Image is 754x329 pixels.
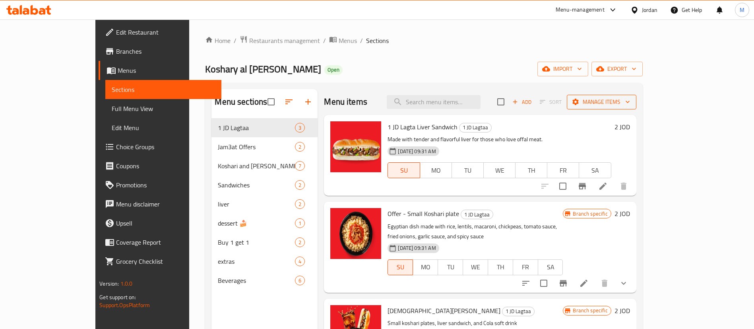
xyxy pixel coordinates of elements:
[423,165,449,176] span: MO
[360,36,363,45] li: /
[567,95,636,109] button: Manage items
[218,199,295,209] span: liver
[295,142,305,152] div: items
[295,180,305,190] div: items
[366,36,389,45] span: Sections
[215,96,267,108] h2: Menu sections
[492,93,509,110] span: Select section
[116,27,215,37] span: Edit Restaurant
[516,261,535,273] span: FR
[388,318,563,328] p: Small koshari plates, liver sandwich, and Cola soft drink
[295,220,304,227] span: 1
[544,64,582,74] span: import
[105,99,221,118] a: Full Menu View
[295,123,305,132] div: items
[218,161,295,171] span: Koshari and [PERSON_NAME]
[249,36,320,45] span: Restaurants management
[298,92,318,111] button: Add section
[295,161,305,171] div: items
[339,36,357,45] span: Menus
[388,121,457,133] span: 1 JD Lagta Liver Sandwich
[395,148,439,155] span: [DATE] 09:31 AM
[99,156,221,175] a: Coupons
[116,218,215,228] span: Upsell
[218,257,295,266] div: extras
[420,162,452,178] button: MO
[211,271,318,290] div: Beverages6
[105,118,221,137] a: Edit Menu
[391,165,417,176] span: SU
[388,305,500,317] span: [DEMOGRAPHIC_DATA][PERSON_NAME]
[502,307,534,316] span: 1 JD Lagtaa
[595,274,614,293] button: delete
[218,123,295,132] span: 1 JD Lagtaa
[324,66,343,73] span: Open
[218,238,295,247] span: Buy 1 get 1
[112,104,215,113] span: Full Menu View
[295,218,305,228] div: items
[211,137,318,156] div: Jam3at Offers2
[116,180,215,190] span: Promotions
[441,261,460,273] span: TU
[388,162,420,178] button: SU
[116,47,215,56] span: Branches
[205,35,642,46] nav: breadcrumb
[295,258,304,265] span: 4
[211,252,318,271] div: extras4
[519,165,544,176] span: TH
[614,274,633,293] button: show more
[487,165,512,176] span: WE
[573,97,630,107] span: Manage items
[598,64,636,74] span: export
[99,137,221,156] a: Choice Groups
[99,175,221,195] a: Promotions
[573,177,592,196] button: Branch-specific-item
[614,121,630,132] h6: 2 JOD
[323,36,326,45] li: /
[537,62,588,76] button: import
[509,96,535,108] span: Add item
[452,162,484,178] button: TU
[211,233,318,252] div: Buy 1 get 12
[295,181,304,189] span: 2
[218,142,295,152] div: Jam3at Offers
[461,210,493,219] div: 1 JD Lagtaa
[99,233,221,252] a: Coverage Report
[388,208,459,220] span: Offer - Small Koshari plate
[513,259,538,275] button: FR
[463,259,488,275] button: WE
[330,121,381,172] img: 1 JD Lagta Liver Sandwich
[295,238,305,247] div: items
[614,305,630,316] h6: 2 JOD
[99,61,221,80] a: Menus
[116,199,215,209] span: Menu disclaimer
[438,259,463,275] button: TU
[547,162,579,178] button: FR
[582,165,608,176] span: SA
[509,96,535,108] button: Add
[570,210,611,218] span: Branch specific
[211,115,318,293] nav: Menu sections
[218,161,295,171] div: Koshari and Macroni
[234,36,236,45] li: /
[116,257,215,266] span: Grocery Checklist
[554,178,571,195] span: Select to update
[295,239,304,246] span: 2
[538,259,563,275] button: SA
[579,162,611,178] button: SA
[329,35,357,46] a: Menus
[99,195,221,214] a: Menu disclaimer
[535,96,567,108] span: Select section first
[598,181,608,191] a: Edit menu item
[556,5,605,15] div: Menu-management
[218,180,295,190] span: Sandwiches
[295,277,304,284] span: 6
[279,92,298,111] span: Sort sections
[218,276,295,285] span: Beverages
[295,201,304,208] span: 2
[118,66,215,75] span: Menus
[330,208,381,259] img: Offer - Small Koshari plate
